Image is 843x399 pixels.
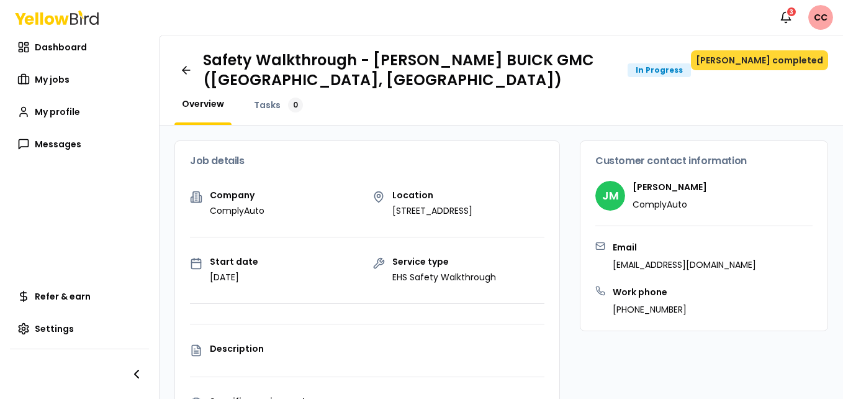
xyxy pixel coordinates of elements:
h3: Work phone [613,286,687,298]
a: Messages [10,132,149,157]
p: [PHONE_NUMBER] [613,303,687,316]
button: 3 [773,5,798,30]
span: CC [808,5,833,30]
p: [EMAIL_ADDRESS][DOMAIN_NAME] [613,259,756,271]
div: 3 [786,6,797,17]
p: Company [210,191,264,199]
a: Tasks0 [246,98,310,112]
p: [DATE] [210,271,258,283]
p: [STREET_ADDRESS] [392,204,472,217]
span: Refer & earn [35,290,91,303]
span: JM [595,181,625,211]
p: Description [210,344,544,353]
h4: [PERSON_NAME] [633,181,707,193]
span: My jobs [35,73,70,86]
a: Settings [10,316,149,341]
a: My jobs [10,67,149,92]
h1: Safety Walkthrough - [PERSON_NAME] BUICK GMC ([GEOGRAPHIC_DATA], [GEOGRAPHIC_DATA]) [203,50,618,90]
button: [PERSON_NAME] completed [691,50,828,70]
p: Location [392,191,472,199]
a: Overview [174,98,232,110]
a: Dashboard [10,35,149,60]
span: Messages [35,138,81,150]
span: Settings [35,323,74,335]
span: Dashboard [35,41,87,53]
p: Start date [210,257,258,266]
p: EHS Safety Walkthrough [392,271,496,283]
p: ComplyAuto [633,198,707,211]
a: My profile [10,99,149,124]
a: Refer & earn [10,284,149,309]
span: My profile [35,106,80,118]
span: Tasks [254,99,281,111]
span: Overview [182,98,224,110]
h3: Email [613,241,756,254]
p: Service type [392,257,496,266]
div: In Progress [628,63,691,77]
h3: Customer contact information [595,156,813,166]
div: 0 [288,98,303,112]
h3: Job details [190,156,544,166]
p: ComplyAuto [210,204,264,217]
